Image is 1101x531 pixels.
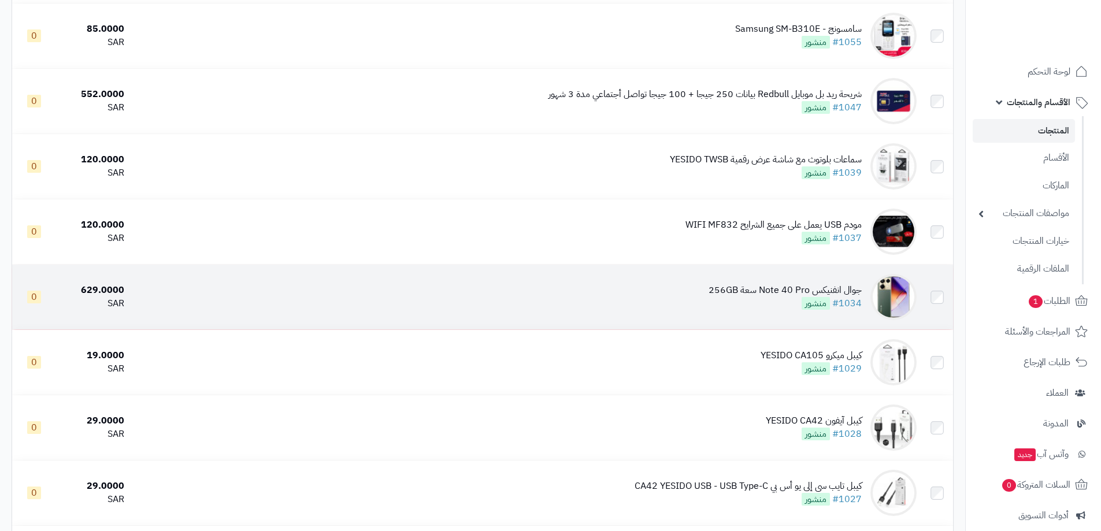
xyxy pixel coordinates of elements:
div: شريحة ريد بل موبايل Redbull بيانات 250 جيجا + 100 جيجا تواصل أجتماعي مدة 3 شهور [548,88,862,101]
span: السلات المتروكة [1001,477,1070,493]
div: جوال انفنيكس Note 40 Pro سعة 256GB [709,284,862,297]
span: 0 [27,487,41,499]
span: طلبات الإرجاع [1024,354,1070,370]
div: SAR [61,232,124,245]
div: كيبل تايب سي إلى يو أس بي CA42 YESIDO USB - USB Type-C [635,480,862,493]
span: منشور [802,297,830,310]
a: الملفات الرقمية [973,257,1075,281]
span: الأقسام والمنتجات [1007,94,1070,110]
a: وآتس آبجديد [973,440,1094,468]
div: سماعات بلوتوث مع شاشة عرض رقمية YESIDO TWSB [670,153,862,166]
div: 120.0000 [61,153,124,166]
div: كيبل ميكرو YESIDO CA105 [761,349,862,362]
a: #1028 [832,427,862,441]
span: 0 [27,160,41,173]
span: 0 [27,356,41,369]
span: منشور [802,428,830,440]
a: السلات المتروكة0 [973,471,1094,499]
a: #1039 [832,166,862,180]
span: 0 [27,225,41,238]
div: 629.0000 [61,284,124,297]
span: العملاء [1046,385,1069,401]
div: 29.0000 [61,414,124,428]
a: مواصفات المنتجات [973,201,1075,226]
span: 0 [27,95,41,107]
img: مودم USB يعمل على جميع الشرايح WIFI MF832 [870,209,917,255]
div: SAR [61,493,124,506]
span: 1 [1028,295,1043,309]
span: الطلبات [1028,293,1070,309]
span: المراجعات والأسئلة [1005,324,1070,340]
div: SAR [61,297,124,310]
img: شريحة ريد بل موبايل Redbull بيانات 250 جيجا + 100 جيجا تواصل أجتماعي مدة 3 شهور [870,78,917,124]
a: #1055 [832,35,862,49]
div: سامسونج - Samsung SM-B310E [735,23,862,36]
div: مودم USB يعمل على جميع الشرايح WIFI MF832 [685,218,862,232]
div: 29.0000 [61,480,124,493]
img: سماعات بلوتوث مع شاشة عرض رقمية YESIDO TWSB [870,143,917,190]
a: المراجعات والأسئلة [973,318,1094,346]
a: أدوات التسويق [973,502,1094,529]
span: 0 [27,291,41,303]
div: SAR [61,101,124,114]
img: كيبل تايب سي إلى يو أس بي CA42 YESIDO USB - USB Type-C [870,470,917,516]
a: #1037 [832,231,862,245]
img: logo-2.png [1022,17,1090,41]
a: طلبات الإرجاع [973,348,1094,376]
a: الطلبات1 [973,287,1094,315]
span: لوحة التحكم [1028,64,1070,80]
a: المدونة [973,410,1094,437]
span: 0 [27,421,41,434]
div: SAR [61,36,124,49]
div: 85.0000 [61,23,124,36]
span: أدوات التسويق [1018,507,1069,523]
span: منشور [802,493,830,506]
span: جديد [1014,448,1036,461]
a: #1047 [832,101,862,114]
span: المدونة [1043,415,1069,432]
span: منشور [802,101,830,114]
span: منشور [802,362,830,375]
a: #1027 [832,492,862,506]
span: منشور [802,36,830,49]
a: خيارات المنتجات [973,229,1075,254]
img: جوال انفنيكس Note 40 Pro سعة 256GB [870,274,917,320]
div: 552.0000 [61,88,124,101]
div: 120.0000 [61,218,124,232]
a: الأقسام [973,146,1075,170]
a: العملاء [973,379,1094,407]
a: لوحة التحكم [973,58,1094,86]
a: الماركات [973,173,1075,198]
img: كيبل آيفون YESIDO CA42 [870,404,917,451]
a: #1034 [832,296,862,310]
div: SAR [61,428,124,441]
div: SAR [61,166,124,180]
img: سامسونج - Samsung SM-B310E [870,13,917,59]
div: SAR [61,362,124,376]
a: المنتجات [973,119,1075,143]
span: منشور [802,166,830,179]
span: وآتس آب [1013,446,1069,462]
span: 0 [27,29,41,42]
div: 19.0000 [61,349,124,362]
span: منشور [802,232,830,244]
a: #1029 [832,362,862,376]
div: كيبل آيفون YESIDO CA42 [766,414,862,428]
img: كيبل ميكرو YESIDO CA105 [870,339,917,385]
span: 0 [1002,478,1017,492]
